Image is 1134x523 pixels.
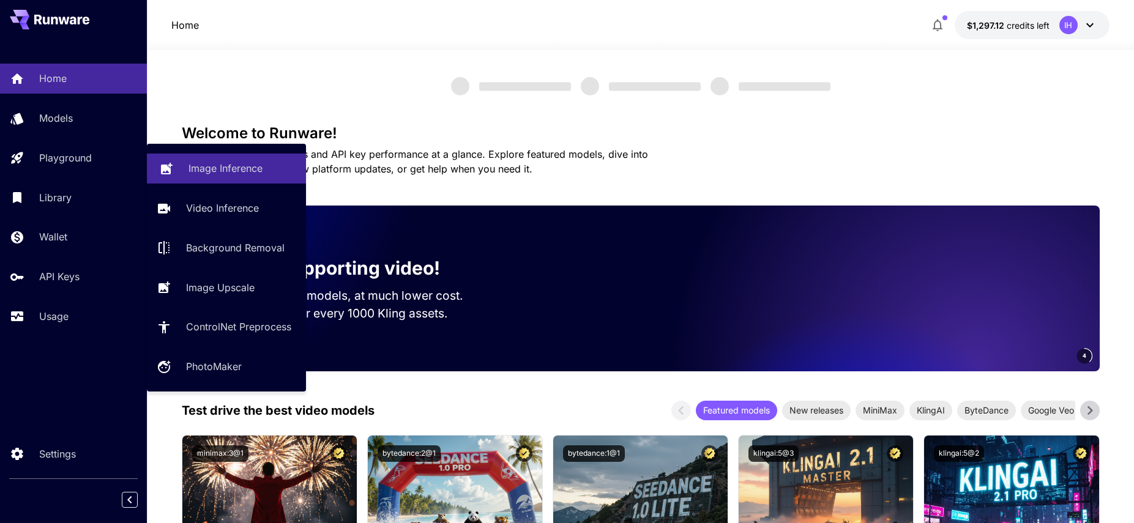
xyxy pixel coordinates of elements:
[147,352,306,382] a: PhotoMaker
[1007,20,1050,31] span: credits left
[201,287,487,305] p: Run the best video models, at much lower cost.
[186,359,242,374] p: PhotoMaker
[39,269,80,284] p: API Keys
[236,254,440,282] p: Now supporting video!
[188,161,263,176] p: Image Inference
[186,319,291,334] p: ControlNet Preprocess
[701,445,718,462] button: Certified Model – Vetted for best performance and includes a commercial license.
[967,19,1050,32] div: $1,297.12081
[1083,351,1086,360] span: 4
[186,201,259,215] p: Video Inference
[856,404,905,417] span: MiniMax
[563,445,625,462] button: bytedance:1@1
[147,272,306,302] a: Image Upscale
[192,445,248,462] button: minimax:3@1
[748,445,799,462] button: klingai:5@3
[39,447,76,461] p: Settings
[1073,445,1089,462] button: Certified Model – Vetted for best performance and includes a commercial license.
[39,190,72,205] p: Library
[967,20,1007,31] span: $1,297.12
[147,154,306,184] a: Image Inference
[955,11,1110,39] button: $1,297.12081
[201,305,487,322] p: Save up to $500 for every 1000 Kling assets.
[330,445,347,462] button: Certified Model – Vetted for best performance and includes a commercial license.
[182,148,648,175] span: Check out your usage stats and API key performance at a glance. Explore featured models, dive int...
[516,445,532,462] button: Certified Model – Vetted for best performance and includes a commercial license.
[147,312,306,342] a: ControlNet Preprocess
[186,240,285,255] p: Background Removal
[171,18,199,32] p: Home
[1059,16,1078,34] div: IH
[182,125,1100,142] h3: Welcome to Runware!
[171,18,199,32] nav: breadcrumb
[39,71,67,86] p: Home
[782,404,851,417] span: New releases
[39,309,69,324] p: Usage
[696,404,777,417] span: Featured models
[909,404,952,417] span: KlingAI
[186,280,255,295] p: Image Upscale
[887,445,903,462] button: Certified Model – Vetted for best performance and includes a commercial license.
[39,111,73,125] p: Models
[957,404,1016,417] span: ByteDance
[39,229,67,244] p: Wallet
[182,401,375,420] p: Test drive the best video models
[934,445,984,462] button: klingai:5@2
[122,492,138,508] button: Collapse sidebar
[147,193,306,223] a: Video Inference
[147,233,306,263] a: Background Removal
[1021,404,1081,417] span: Google Veo
[39,150,92,165] p: Playground
[131,489,147,511] div: Collapse sidebar
[378,445,441,462] button: bytedance:2@1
